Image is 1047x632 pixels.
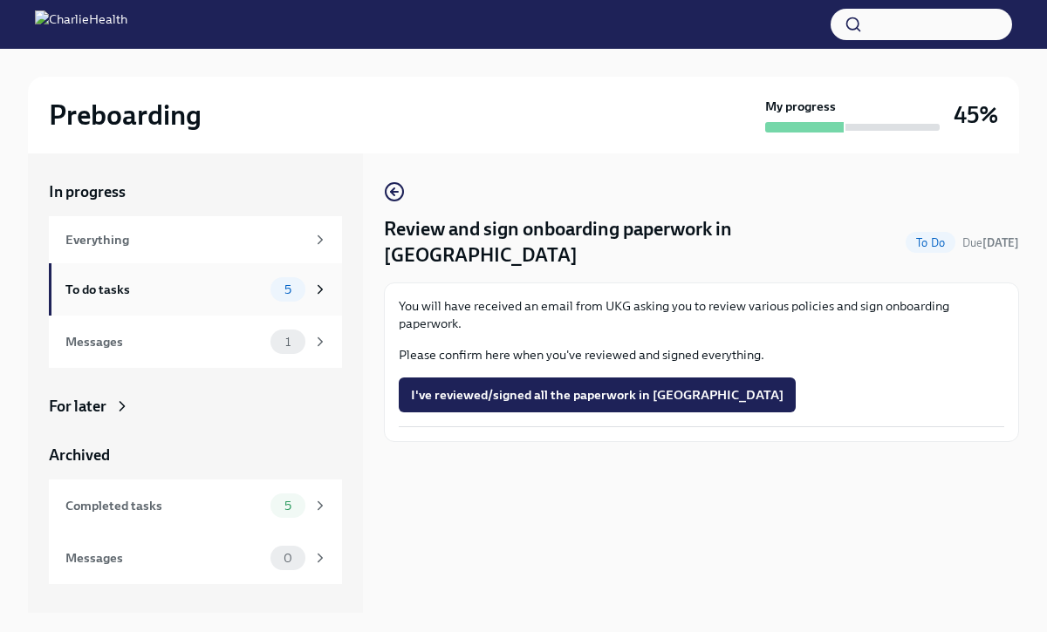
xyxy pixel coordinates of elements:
[65,280,263,299] div: To do tasks
[399,346,1004,364] p: Please confirm here when you've reviewed and signed everything.
[982,236,1019,249] strong: [DATE]
[49,396,106,417] div: For later
[954,99,998,131] h3: 45%
[384,216,899,268] h4: Review and sign onboarding paperwork in [GEOGRAPHIC_DATA]
[65,230,305,249] div: Everything
[273,552,303,565] span: 0
[275,336,301,349] span: 1
[49,445,342,466] a: Archived
[274,499,302,513] span: 5
[49,263,342,316] a: To do tasks5
[411,386,784,404] span: I've reviewed/signed all the paperwork in [GEOGRAPHIC_DATA]
[49,316,342,368] a: Messages1
[65,496,263,515] div: Completed tasks
[35,10,127,38] img: CharlieHealth
[49,216,342,263] a: Everything
[49,181,342,202] a: In progress
[49,98,202,133] h2: Preboarding
[274,283,302,296] span: 5
[399,297,1004,332] p: You will have received an email from UKG asking you to review various policies and sign onboardin...
[65,332,263,351] div: Messages
[962,234,1019,251] span: September 22nd, 2025 09:00
[906,236,955,249] span: To Do
[49,396,342,417] a: For later
[962,236,1019,249] span: Due
[65,548,263,567] div: Messages
[765,98,836,115] strong: My progress
[399,377,796,412] button: I've reviewed/signed all the paperwork in [GEOGRAPHIC_DATA]
[49,532,342,584] a: Messages0
[49,479,342,532] a: Completed tasks5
